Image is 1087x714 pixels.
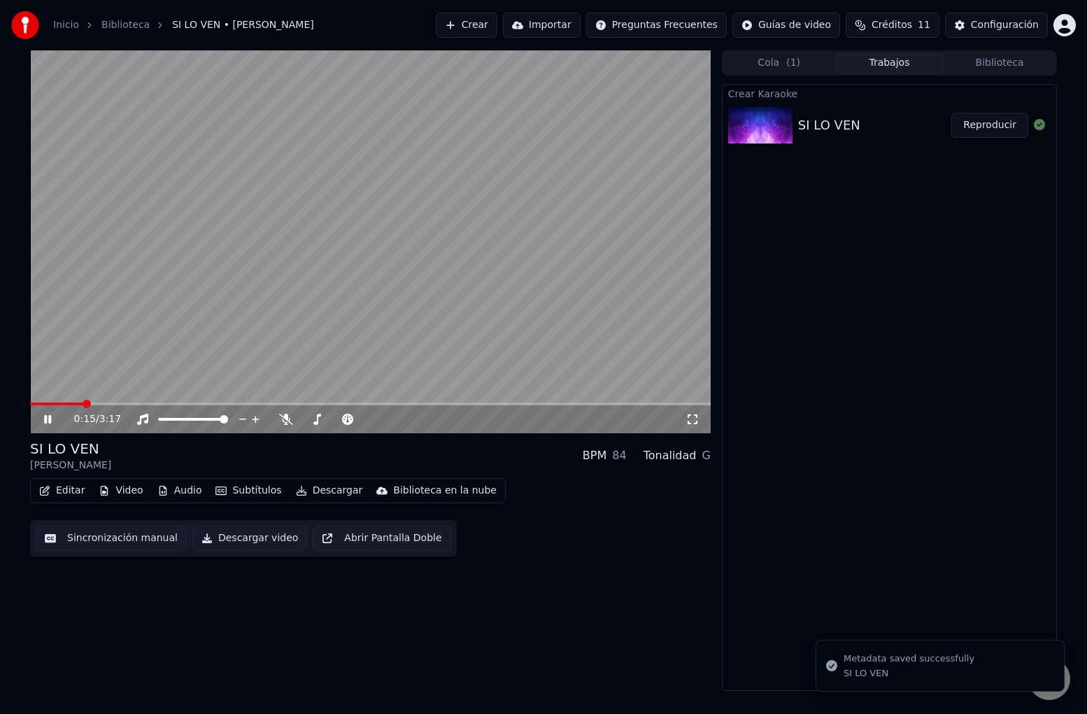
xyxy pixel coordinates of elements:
[210,481,287,500] button: Subtítulos
[702,447,710,464] div: G
[152,481,208,500] button: Audio
[732,13,840,38] button: Guías de video
[944,53,1055,73] button: Biblioteca
[844,667,974,680] div: SI LO VEN
[723,85,1056,101] div: Crear Karaoke
[503,13,581,38] button: Importar
[101,18,150,32] a: Biblioteca
[844,652,974,666] div: Metadata saved successfully
[53,18,314,32] nav: breadcrumb
[872,18,912,32] span: Créditos
[918,18,930,32] span: 11
[34,481,90,500] button: Editar
[30,458,111,472] div: [PERSON_NAME]
[846,13,939,38] button: Créditos11
[93,481,148,500] button: Video
[290,481,369,500] button: Descargar
[971,18,1039,32] div: Configuración
[393,484,497,498] div: Biblioteca en la nube
[74,412,108,426] div: /
[30,439,111,458] div: SI LO VEN
[583,447,606,464] div: BPM
[53,18,79,32] a: Inicio
[834,53,945,73] button: Trabajos
[313,526,450,551] button: Abrir Pantalla Doble
[945,13,1048,38] button: Configuración
[951,113,1028,138] button: Reproducir
[74,412,96,426] span: 0:15
[612,447,626,464] div: 84
[436,13,497,38] button: Crear
[99,412,121,426] span: 3:17
[798,115,860,135] div: SI LO VEN
[11,11,39,39] img: youka
[644,447,697,464] div: Tonalidad
[786,56,800,70] span: ( 1 )
[36,526,187,551] button: Sincronización manual
[172,18,314,32] span: SI LO VEN • [PERSON_NAME]
[586,13,727,38] button: Preguntas Frecuentes
[192,526,307,551] button: Descargar video
[724,53,834,73] button: Cola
